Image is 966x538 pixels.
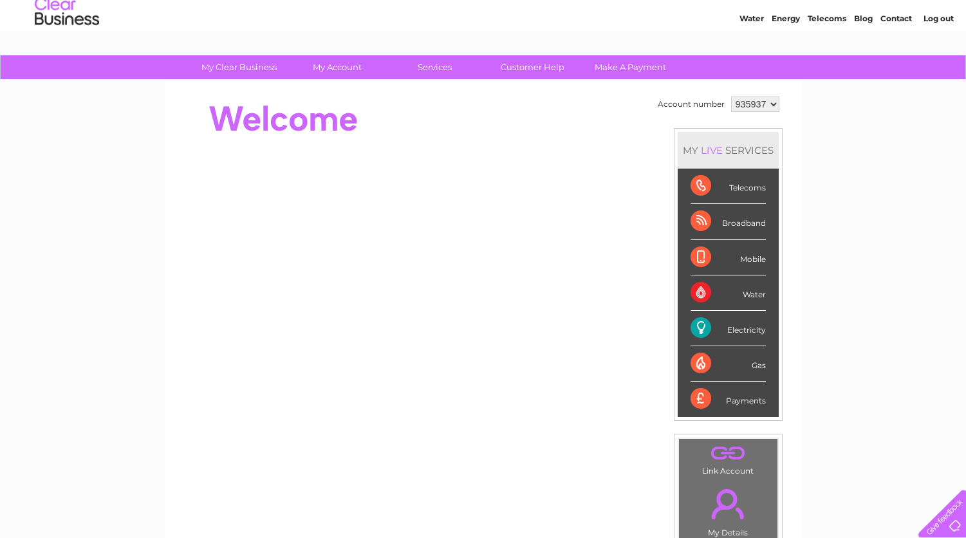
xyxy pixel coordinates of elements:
a: Energy [772,55,800,64]
div: Gas [691,346,766,382]
a: Blog [854,55,873,64]
a: Telecoms [808,55,846,64]
a: Services [382,55,488,79]
div: Payments [691,382,766,416]
div: Electricity [691,311,766,346]
a: Contact [880,55,912,64]
div: Clear Business is a trading name of Verastar Limited (registered in [GEOGRAPHIC_DATA] No. 3667643... [180,7,788,62]
a: My Account [284,55,390,79]
a: . [682,481,774,526]
a: 0333 014 3131 [723,6,812,23]
div: Mobile [691,240,766,275]
td: Link Account [678,438,778,479]
a: Make A Payment [577,55,683,79]
td: Account number [655,93,728,115]
div: Telecoms [691,169,766,204]
a: My Clear Business [186,55,292,79]
div: LIVE [698,144,725,156]
div: Water [691,275,766,311]
div: MY SERVICES [678,132,779,169]
div: Broadband [691,204,766,239]
a: Water [739,55,764,64]
a: Customer Help [479,55,586,79]
a: . [682,442,774,465]
a: Log out [924,55,954,64]
img: logo.png [34,33,100,73]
